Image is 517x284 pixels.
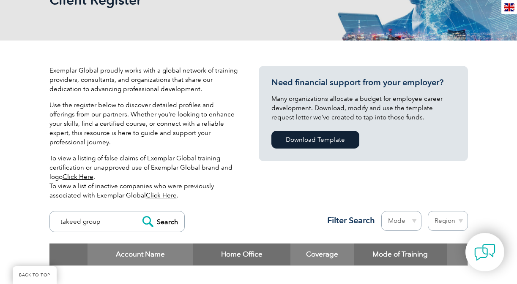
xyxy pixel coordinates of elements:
a: Click Here [63,173,93,181]
a: Click Here [146,192,177,199]
p: Exemplar Global proudly works with a global network of training providers, consultants, and organ... [49,66,238,94]
th: Coverage: activate to sort column ascending [290,243,354,265]
input: Search [138,211,184,232]
a: Download Template [271,131,359,149]
th: Account Name: activate to sort column descending [88,243,193,265]
th: : activate to sort column ascending [447,243,468,265]
img: en [504,3,514,11]
th: Home Office: activate to sort column ascending [193,243,290,265]
h3: Need financial support from your employer? [271,77,455,88]
p: Many organizations allocate a budget for employee career development. Download, modify and use th... [271,94,455,122]
th: Mode of Training: activate to sort column ascending [354,243,447,265]
p: Use the register below to discover detailed profiles and offerings from our partners. Whether you... [49,100,238,147]
h3: Filter Search [322,215,375,226]
a: BACK TO TOP [13,266,57,284]
img: contact-chat.png [474,242,495,263]
p: To view a listing of false claims of Exemplar Global training certification or unapproved use of ... [49,154,238,200]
